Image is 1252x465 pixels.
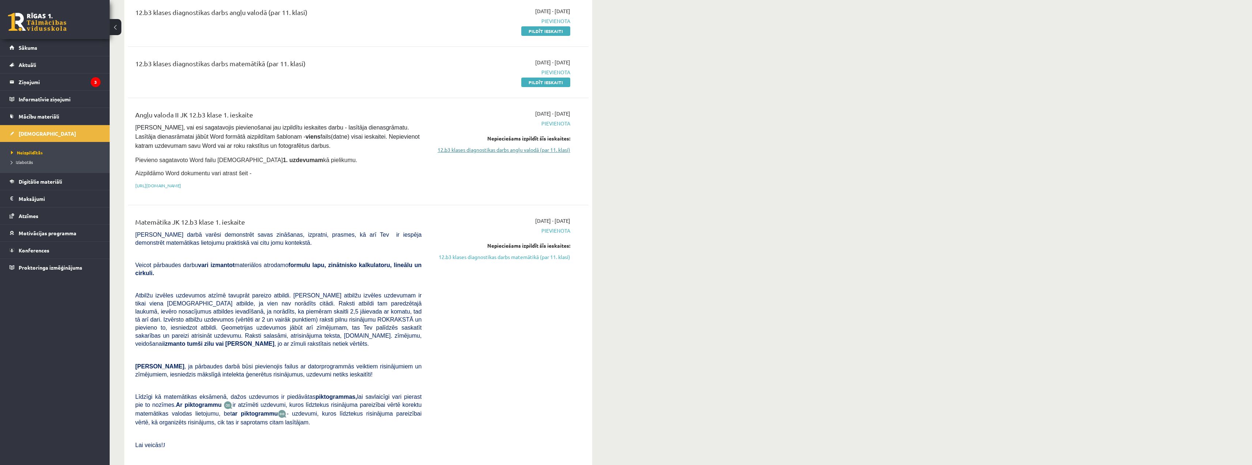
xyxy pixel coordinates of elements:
[11,159,33,165] span: Izlabotās
[19,247,49,254] span: Konferences
[187,341,274,347] b: tumši zilu vai [PERSON_NAME]
[10,190,101,207] a: Maksājumi
[163,341,185,347] b: izmanto
[10,259,101,276] a: Proktoringa izmēģinājums
[10,225,101,241] a: Motivācijas programma
[135,183,181,188] a: [URL][DOMAIN_NAME]
[306,134,321,140] strong: viens
[432,146,570,154] a: 12.b3 klases diagnostikas darbs angļu valodā (par 11. klasi)
[135,442,163,448] span: Lai veicās!
[11,149,102,156] a: Neizpildītās
[19,190,101,207] legend: Maksājumi
[432,242,570,250] div: Nepieciešams izpildīt šīs ieskaites:
[19,130,76,137] span: [DEMOGRAPHIC_DATA]
[135,292,421,347] span: Atbilžu izvēles uzdevumos atzīmē tavuprāt pareizo atbildi. [PERSON_NAME] atbilžu izvēles uzdevuma...
[432,227,570,235] span: Pievienota
[135,394,421,408] span: Līdzīgi kā matemātikas eksāmenā, dažos uzdevumos ir piedāvātas lai savlaicīgi vari pierast pie to...
[10,39,101,56] a: Sākums
[10,242,101,259] a: Konferences
[135,232,421,246] span: [PERSON_NAME] darbā varēsi demonstrēt savas zināšanas, izpratni, prasmes, kā arī Tev ir iespēja d...
[198,262,235,268] b: vari izmantot
[91,77,101,87] i: 3
[19,178,62,185] span: Digitālie materiāli
[224,401,232,409] img: JfuEzvunn4EvwAAAAASUVORK5CYII=
[10,91,101,108] a: Informatīvie ziņojumi
[135,110,421,123] div: Angļu valoda II JK 12.b3 klase 1. ieskaite
[135,402,421,417] span: ir atzīmēti uzdevumi, kuros līdztekus risinājuma pareizībai vērtē korektu matemātikas valodas lie...
[315,394,357,400] b: piktogrammas,
[432,68,570,76] span: Pievienota
[283,157,323,163] strong: 1. uzdevumam
[11,150,43,155] span: Neizpildītās
[10,56,101,73] a: Aktuāli
[10,173,101,190] a: Digitālie materiāli
[135,124,421,149] span: [PERSON_NAME], vai esi sagatavojis pievienošanai jau izpildītu ieskaites darbu - lasītāja dienasg...
[432,17,570,25] span: Pievienota
[135,262,421,276] span: Veicot pārbaudes darbu materiālos atrodamo
[19,264,82,271] span: Proktoringa izmēģinājums
[19,213,38,219] span: Atzīmes
[11,159,102,165] a: Izlabotās
[135,59,421,72] div: 12.b3 klases diagnostikas darbs matemātikā (par 11. klasi)
[10,207,101,224] a: Atzīmes
[535,110,570,117] span: [DATE] - [DATE]
[535,7,570,15] span: [DATE] - [DATE]
[19,61,36,68] span: Aktuāli
[432,253,570,261] a: 12.b3 klases diagnostikas darbs matemātikā (par 11. klasi)
[535,59,570,66] span: [DATE] - [DATE]
[278,410,287,418] img: wKvN42sLe3LLwAAAABJRU5ErkJggg==
[135,262,421,276] b: formulu lapu, zinātnisko kalkulatoru, lineālu un cirkuli.
[10,108,101,125] a: Mācību materiāli
[135,363,421,378] span: , ja pārbaudes darbā būsi pievienojis failus ar datorprogrammās veiktiem risinājumiem un zīmējumi...
[176,402,222,408] b: Ar piktogrammu
[135,157,357,163] span: Pievieno sagatavoto Word failu [DEMOGRAPHIC_DATA] kā pielikumu.
[10,125,101,142] a: [DEMOGRAPHIC_DATA]
[19,113,59,120] span: Mācību materiāli
[10,74,101,90] a: Ziņojumi3
[432,120,570,127] span: Pievienota
[135,7,421,21] div: 12.b3 klases diagnostikas darbs angļu valodā (par 11. klasi)
[19,44,37,51] span: Sākums
[521,26,570,36] a: Pildīt ieskaiti
[163,442,165,448] span: J
[232,410,278,417] b: ar piktogrammu
[521,78,570,87] a: Pildīt ieskaiti
[19,74,101,90] legend: Ziņojumi
[135,170,251,176] span: Aizpildāmo Word dokumentu vari atrast šeit -
[8,13,67,31] a: Rīgas 1. Tālmācības vidusskola
[19,230,76,236] span: Motivācijas programma
[19,91,101,108] legend: Informatīvie ziņojumi
[535,217,570,225] span: [DATE] - [DATE]
[135,217,421,230] div: Matemātika JK 12.b3 klase 1. ieskaite
[432,135,570,142] div: Nepieciešams izpildīt šīs ieskaites:
[135,363,184,370] span: [PERSON_NAME]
